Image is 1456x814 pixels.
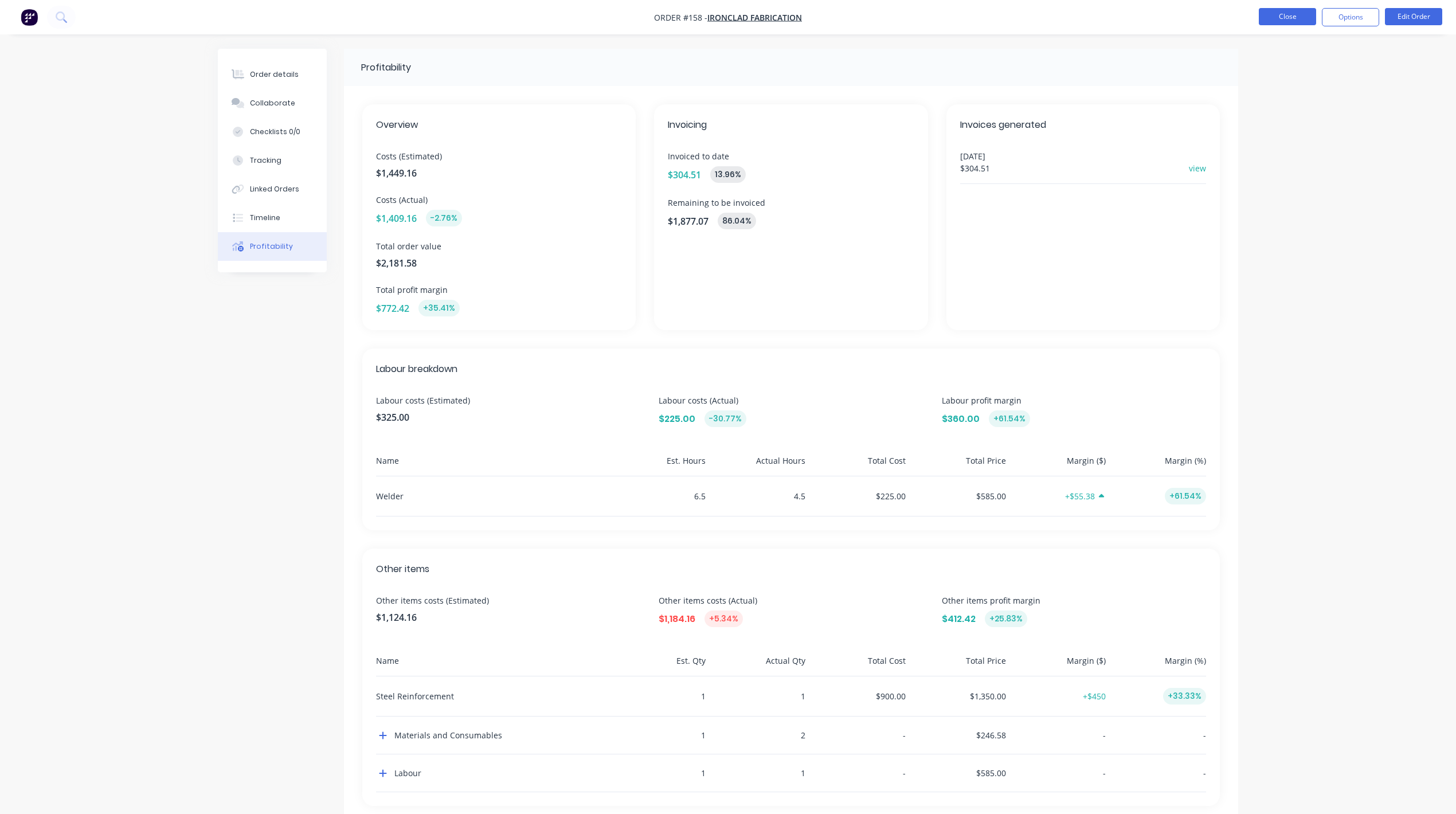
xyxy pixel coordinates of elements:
span: Total profit margin [376,284,622,296]
div: Materials and Consumables [376,717,605,754]
div: - [1011,717,1106,754]
span: $304.51 [668,168,701,182]
button: Tracking [218,146,327,175]
div: $225.00 [810,476,906,516]
button: Edit Order [1385,8,1442,25]
div: - [810,754,906,792]
span: Invoicing [668,118,914,132]
div: +33.33% [1163,688,1206,705]
div: Total Price [910,655,1006,676]
div: Margin (%) [1110,455,1206,476]
div: 2 [710,717,806,754]
div: 86.04 % [718,213,756,229]
span: Total order value [376,240,622,252]
button: Close [1259,8,1316,25]
button: Checklists 0/0 [218,118,327,146]
div: +61.54% [989,410,1030,427]
button: Options [1322,8,1379,26]
div: Est. Hours [610,455,706,476]
div: Margin ($) [1011,655,1106,676]
span: +$450 [1083,691,1106,702]
span: Overview [376,118,622,132]
span: $1,409.16 [376,212,417,225]
div: +5.34% [704,610,743,627]
div: Est. Qty [610,655,706,676]
div: Welder [376,476,605,516]
span: $225.00 [659,412,695,426]
div: $585.00 [910,754,1006,792]
div: Order details [250,69,299,80]
button: Order details [218,60,327,89]
div: Margin (%) [1110,655,1206,676]
a: view [1189,162,1206,174]
span: Labour costs (Estimated) [376,394,640,406]
div: Checklists 0/0 [250,127,300,137]
span: $772.42 [376,302,409,315]
span: Costs (Estimated) [376,150,622,162]
div: 13.96 % [710,166,746,183]
div: Actual Hours [710,455,806,476]
div: Timeline [250,213,280,223]
span: $412.42 [942,612,976,626]
span: Order #158 - [654,12,707,23]
div: $900.00 [810,676,906,716]
span: Invoices generated [960,118,1206,132]
img: Factory [21,9,38,26]
button: +$450 [1083,690,1106,702]
div: 1 [710,676,806,716]
div: 4.5 [710,476,806,516]
button: Timeline [218,203,327,232]
div: 1 [610,717,706,754]
div: 1 [610,754,706,792]
span: Remaining to be invoiced [668,197,914,209]
div: - [1011,754,1106,792]
div: $585.00 [910,476,1006,516]
span: Labour breakdown [376,362,1206,376]
button: +$55.38 [1065,490,1106,502]
div: Name [376,455,605,476]
span: [DATE] [960,150,990,162]
button: Collaborate [218,89,327,118]
div: Collaborate [250,98,295,108]
div: +35.41% [418,300,460,316]
div: - [1110,754,1206,792]
div: 1 [610,676,706,716]
span: $304.51 [960,162,990,174]
div: Name [376,655,605,676]
button: Linked Orders [218,175,327,203]
div: -30.77% [704,410,746,427]
div: +61.54% [1165,488,1206,504]
span: Labour costs (Actual) [659,394,923,406]
span: $1,124.16 [376,610,640,624]
div: - [810,717,906,754]
div: $1,350.00 [910,676,1006,716]
span: Other items profit margin [942,594,1206,606]
span: Invoiced to date [668,150,914,162]
span: +$55.38 [1065,491,1106,502]
div: Profitability [361,61,411,75]
div: Total Cost [810,455,906,476]
span: Labour profit margin [942,394,1206,406]
span: $1,449.16 [376,166,622,180]
div: Labour [376,754,605,792]
span: $1,184.16 [659,612,695,626]
div: Total Cost [810,655,906,676]
div: Actual Qty [710,655,806,676]
a: Ironclad Fabrication [707,12,802,23]
div: Profitability [250,241,293,252]
span: Costs (Actual) [376,194,622,206]
button: Profitability [218,232,327,261]
div: Total Price [910,455,1006,476]
div: Tracking [250,155,281,166]
div: Margin ($) [1011,455,1106,476]
div: $246.58 [910,717,1006,754]
span: Other items [376,562,1206,576]
span: Other items costs (Actual) [659,594,923,606]
span: Other items costs (Estimated) [376,594,640,606]
div: Linked Orders [250,184,299,194]
div: 1 [710,754,806,792]
span: $1,877.07 [668,214,709,228]
span: $360.00 [942,412,980,426]
span: $325.00 [376,410,640,424]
